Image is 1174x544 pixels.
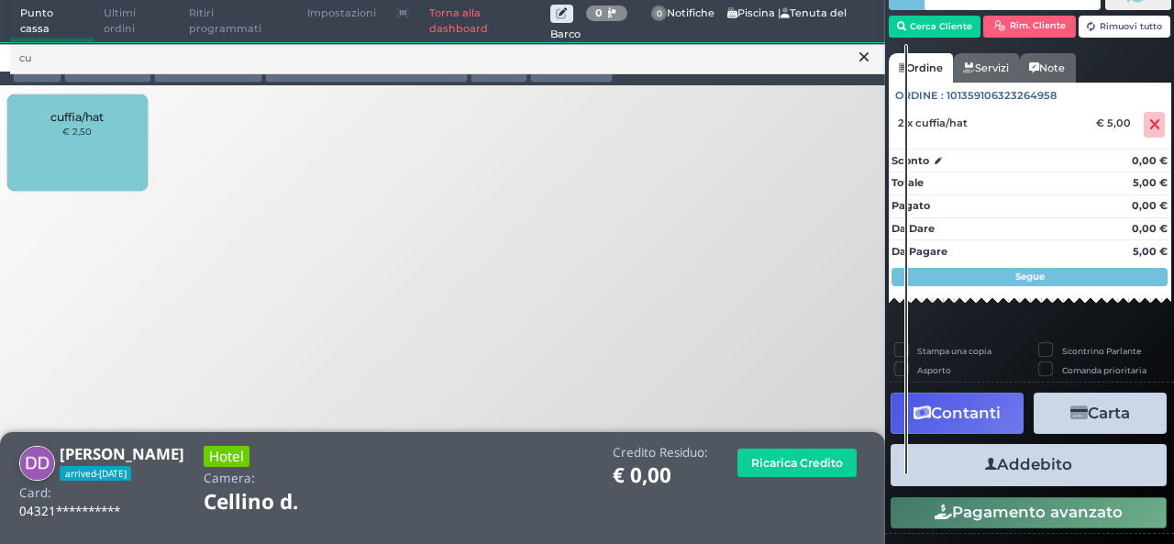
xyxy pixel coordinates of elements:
label: Scontrino Parlante [1062,345,1141,357]
span: Punto cassa [10,1,94,42]
span: 2 x cuffia/hat [898,117,968,129]
a: Servizi [953,53,1019,83]
strong: 0,00 € [1132,199,1168,212]
h3: Hotel [204,446,249,467]
button: Rim. Cliente [983,16,1076,38]
b: 0 [595,6,603,19]
span: Impostazioni [297,1,386,27]
label: Comanda prioritaria [1062,364,1146,376]
h4: Camera: [204,472,255,485]
a: Torna alla dashboard [419,1,550,42]
strong: Pagato [892,199,930,212]
strong: Sconto [892,153,929,169]
span: 0 [651,6,668,22]
strong: Totale [892,176,924,189]
button: Rimuovi tutto [1079,16,1171,38]
div: € 5,00 [1093,117,1140,129]
button: Addebito [891,444,1167,485]
span: 101359106323264958 [947,88,1057,104]
strong: 5,00 € [1133,245,1168,258]
button: Carta [1034,393,1167,434]
span: Ordine : [895,88,944,104]
input: Ricerca articolo [10,42,885,74]
strong: 0,00 € [1132,154,1168,167]
label: Stampa una copia [917,345,991,357]
strong: Da Dare [892,222,935,235]
strong: Segue [1015,271,1045,283]
span: Ultimi ordini [94,1,179,42]
span: Ritiri programmati [179,1,297,42]
button: Ricarica Credito [737,449,857,477]
span: cuffia/hat [50,110,104,124]
strong: 0,00 € [1132,222,1168,235]
h4: Card: [19,486,51,500]
h1: € 0,00 [613,464,708,487]
img: Domenico Di Pinto [19,446,55,482]
label: Asporto [917,364,951,376]
a: Note [1019,53,1075,83]
span: arrived-[DATE] [60,466,131,481]
strong: 5,00 € [1133,176,1168,189]
button: Pagamento avanzato [891,497,1167,528]
button: Cerca Cliente [889,16,981,38]
strong: Da Pagare [892,245,947,258]
b: [PERSON_NAME] [60,443,184,464]
h4: Credito Residuo: [613,446,708,460]
small: € 2,50 [62,126,92,137]
a: Ordine [889,53,953,83]
h1: Cellino d. [204,491,349,514]
button: Contanti [891,393,1024,434]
